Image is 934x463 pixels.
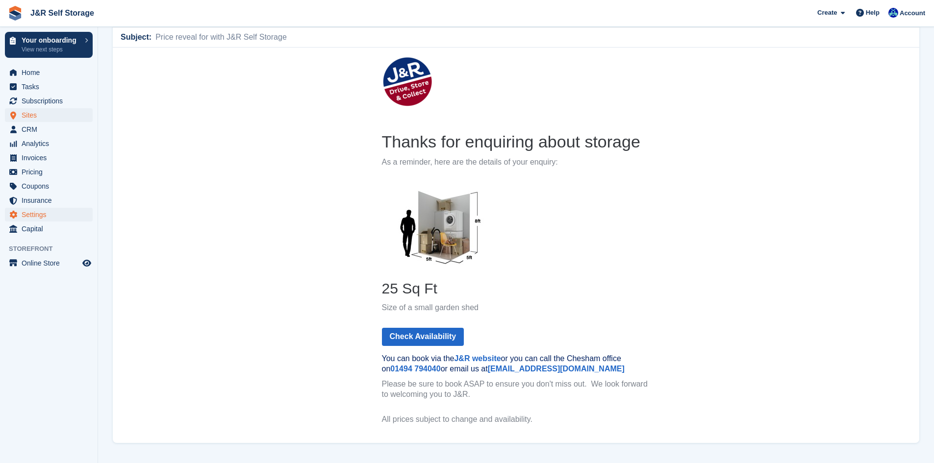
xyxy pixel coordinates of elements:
span: Sites [22,108,80,122]
span: Insurance [22,194,80,207]
a: [EMAIL_ADDRESS][DOMAIN_NAME] [375,317,512,325]
a: menu [5,151,93,165]
a: menu [5,80,93,94]
span: Account [900,8,925,18]
img: Steve Revell [888,8,898,18]
span: Pricing [22,165,80,179]
a: menu [5,108,93,122]
p: Please be sure to book ASAP to ensure you don't miss out. We look forward to welcoming you to J&R. [269,332,538,352]
h1: Thanks for enquiring about storage [269,83,538,105]
a: menu [5,66,93,79]
span: Subject: [121,31,151,43]
span: Analytics [22,137,80,150]
span: Settings [22,208,80,221]
span: Help [866,8,880,18]
a: J&R website [341,307,388,315]
span: Tasks [22,80,80,94]
a: J&R Self Storage [26,5,98,21]
a: Your onboarding View next steps [5,32,93,58]
p: View next steps [22,45,80,54]
a: 01494 794040 [278,317,328,325]
span: CRM [22,122,80,136]
a: menu [5,137,93,150]
a: menu [5,256,93,270]
span: Price reveal for with J&R Self Storage [151,31,287,43]
span: Capital [22,222,80,236]
span: Online Store [22,256,80,270]
span: You can book via the or you can call the Chesham office on or email us at [269,307,512,325]
img: 25 Sq Ft [269,135,387,223]
a: menu [5,179,93,193]
span: Subscriptions [22,94,80,108]
a: menu [5,222,93,236]
span: Home [22,66,80,79]
h2: 25 Sq Ft [269,231,538,250]
p: Your onboarding [22,37,80,44]
span: Invoices [22,151,80,165]
img: J&R Self Storage Logo [269,8,319,60]
a: menu [5,122,93,136]
span: Coupons [22,179,80,193]
span: Storefront [9,244,98,254]
a: menu [5,194,93,207]
a: Check Availability [269,280,352,298]
a: menu [5,208,93,221]
p: Size of a small garden shed [269,255,538,266]
span: Create [817,8,837,18]
a: menu [5,165,93,179]
a: menu [5,94,93,108]
a: Preview store [81,257,93,269]
p: As a reminder, here are the details of your enquiry: [269,110,538,120]
p: All prices subject to change and availability. [269,367,538,377]
img: stora-icon-8386f47178a22dfd0bd8f6a31ec36ba5ce8667c1dd55bd0f319d3a0aa187defe.svg [8,6,23,21]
